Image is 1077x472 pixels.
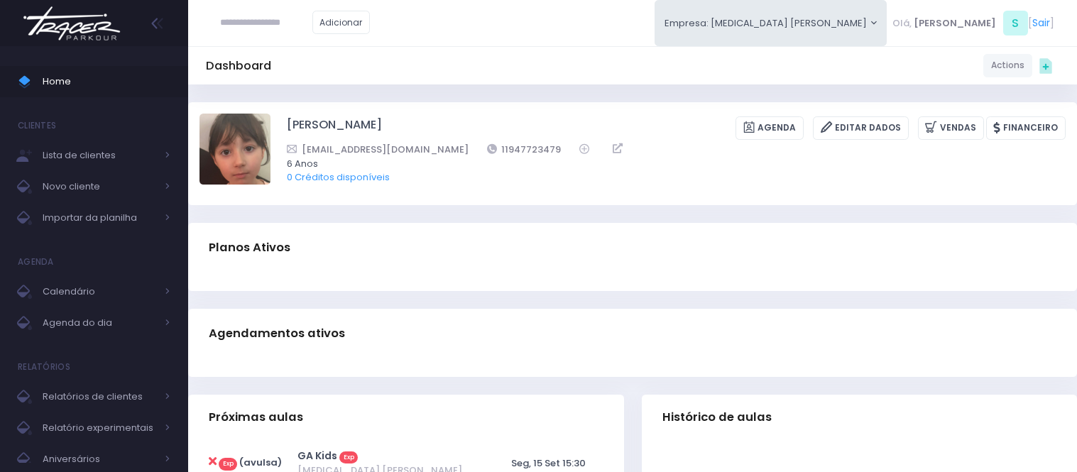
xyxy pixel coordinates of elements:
[339,451,358,464] span: Exp
[914,16,996,31] span: [PERSON_NAME]
[18,111,56,140] h4: Clientes
[662,410,772,424] span: Histórico de aulas
[986,116,1066,140] a: Financeiro
[206,59,271,73] h5: Dashboard
[297,449,337,463] a: GA Kids
[887,7,1059,39] div: [ ]
[18,353,70,381] h4: Relatórios
[43,282,156,301] span: Calendário
[918,116,984,140] a: Vendas
[43,388,156,406] span: Relatórios de clientes
[736,116,804,140] a: Agenda
[43,209,156,227] span: Importar da planilha
[287,157,1047,171] span: 6 Anos
[43,419,156,437] span: Relatório experimentais
[287,116,382,140] a: [PERSON_NAME]
[511,456,586,470] span: Seg, 15 Set 15:30
[18,248,54,276] h4: Agenda
[43,72,170,91] span: Home
[1032,16,1050,31] a: Sair
[487,142,562,157] a: 11947723479
[219,458,237,471] span: Exp
[312,11,371,34] a: Adicionar
[239,456,282,469] strong: (avulsa)
[209,410,303,424] span: Próximas aulas
[287,142,469,157] a: [EMAIL_ADDRESS][DOMAIN_NAME]
[209,227,290,268] h3: Planos Ativos
[43,146,156,165] span: Lista de clientes
[1003,11,1028,35] span: S
[287,170,390,184] a: 0 Créditos disponíveis
[43,450,156,468] span: Aniversários
[43,177,156,196] span: Novo cliente
[199,114,270,185] img: Manuela Lizieri
[43,314,156,332] span: Agenda do dia
[209,313,345,353] h3: Agendamentos ativos
[983,54,1032,77] a: Actions
[813,116,909,140] a: Editar Dados
[892,16,912,31] span: Olá,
